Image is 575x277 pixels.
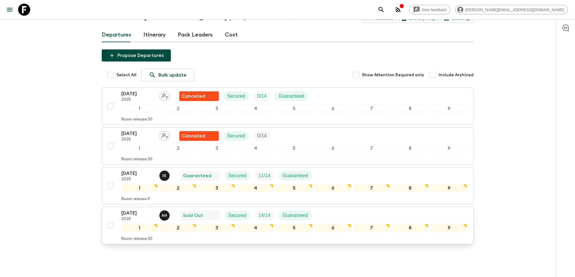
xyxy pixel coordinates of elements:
div: 2 [160,144,196,152]
p: Cancelled [182,132,205,140]
p: [DATE] [121,209,155,217]
div: 9 [431,184,467,192]
p: Secured [228,172,247,179]
div: Flash Pack cancellation [179,131,219,141]
div: Secured [224,91,249,101]
span: Give feedback [418,8,450,12]
button: menu [4,4,16,16]
div: 6 [315,105,351,112]
p: 0 / 14 [257,93,267,100]
div: [PERSON_NAME][EMAIL_ADDRESS][DOMAIN_NAME] [455,5,568,14]
a: Cost [225,28,238,42]
div: 3 [199,224,235,232]
a: Pack Leaders [178,28,213,42]
div: Trip Fill [254,131,270,141]
div: 2 [160,184,196,192]
div: Secured [225,211,250,220]
div: 1 [121,144,158,152]
p: Bulk update [158,71,187,79]
p: Guaranteed [283,172,308,179]
div: 1 [121,224,158,232]
div: 9 [431,224,467,232]
span: [PERSON_NAME][EMAIL_ADDRESS][DOMAIN_NAME] [462,8,567,12]
p: I S [162,173,166,178]
div: 8 [392,224,428,232]
div: 3 [199,184,235,192]
div: Flash Pack cancellation [179,91,219,101]
div: 3 [199,105,235,112]
div: Trip Fill [254,91,270,101]
p: 14 / 14 [258,212,270,219]
p: 2025 [121,217,155,222]
button: Propose Departures [102,49,171,61]
button: IS [159,171,171,181]
p: Guaranteed [283,212,308,219]
div: 8 [392,184,428,192]
span: Show Attention Required only [362,72,424,78]
div: 7 [353,144,390,152]
span: Alenka Hriberšek [159,212,171,217]
p: Room release: 9 [121,197,150,202]
div: 8 [392,105,428,112]
div: Trip Fill [255,211,274,220]
div: 5 [276,224,312,232]
div: 9 [431,105,467,112]
div: 4 [237,184,273,192]
p: A H [161,213,167,218]
div: 9 [431,144,467,152]
a: Bulk update [141,69,194,81]
button: [DATE]2025Alenka HriberšekSold OutSecuredTrip FillGuaranteed123456789Room release:30 [102,207,474,244]
span: Ivan Stojanović [159,172,171,177]
div: 8 [392,144,428,152]
div: 3 [199,144,235,152]
button: search adventures [375,4,387,16]
button: [DATE]2025Assign pack leaderFlash Pack cancellationSecuredTrip FillGuaranteed123456789Room releas... [102,87,474,125]
p: Sold Out [183,212,203,219]
span: Assign pack leader [159,93,170,98]
div: 7 [353,105,390,112]
div: Secured [225,171,250,181]
button: [DATE]2025Assign pack leaderFlash Pack cancellationSecuredTrip Fill123456789Room release:30 [102,127,474,165]
div: 6 [315,224,351,232]
div: 4 [237,224,273,232]
p: Room release: 30 [121,237,152,241]
div: 2 [160,105,196,112]
p: 2025 [121,137,155,142]
div: 6 [315,184,351,192]
p: 2025 [121,97,155,102]
div: 7 [353,224,390,232]
div: Trip Fill [255,171,274,181]
p: Guaranteed [279,93,304,100]
div: 1 [121,105,158,112]
span: Include Archived [439,72,474,78]
p: [DATE] [121,170,155,177]
div: 7 [353,184,390,192]
p: Secured [227,93,245,100]
p: 2025 [121,177,155,182]
div: 5 [276,144,312,152]
div: 2 [160,224,196,232]
button: [DATE]2025Ivan StojanovićGuaranteedSecuredTrip FillGuaranteed123456789Room release:9 [102,167,474,204]
div: 4 [237,144,273,152]
p: Room release: 30 [121,157,152,162]
p: Cancelled [182,93,205,100]
p: Room release: 30 [121,117,152,122]
div: 4 [237,105,273,112]
span: Assign pack leader [159,133,170,137]
a: Give feedback [409,5,450,14]
p: Secured [228,212,247,219]
div: Secured [224,131,249,141]
p: Guaranteed [183,172,212,179]
div: 5 [276,105,312,112]
a: Itinerary [143,28,166,42]
a: Departures [102,28,131,42]
div: 5 [276,184,312,192]
button: AH [159,210,171,221]
p: Secured [227,132,245,140]
p: 0 / 14 [257,132,267,140]
span: Select All [117,72,136,78]
div: 1 [121,184,158,192]
div: 6 [315,144,351,152]
p: 11 / 14 [258,172,270,179]
p: [DATE] [121,130,155,137]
